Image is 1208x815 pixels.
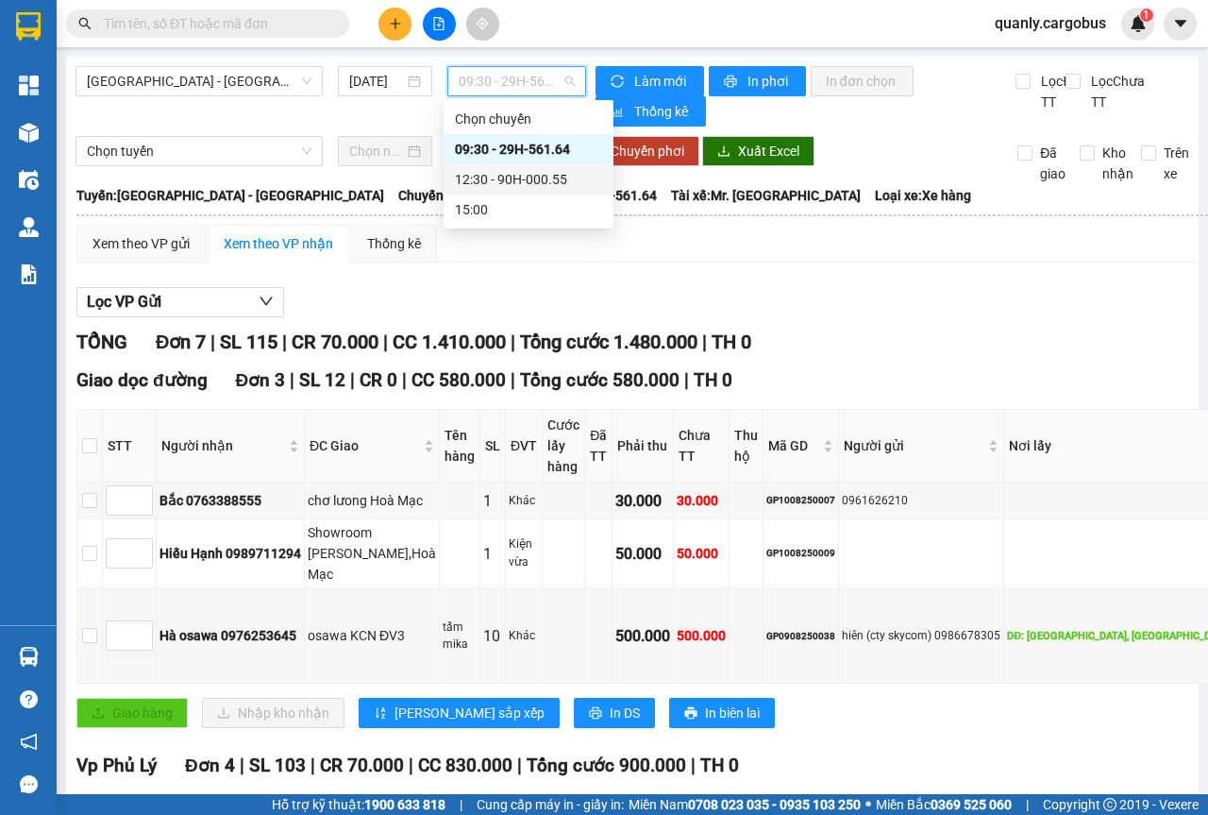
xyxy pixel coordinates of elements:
[483,542,502,566] div: 1
[980,11,1121,35] span: quanly.cargobus
[691,755,696,776] span: |
[459,67,574,95] span: 09:30 - 29H-561.64
[674,410,730,483] th: Chưa TT
[1032,143,1073,184] span: Đã giao
[350,369,355,391] span: |
[455,139,602,160] div: 09:30 - 29H-561.64
[393,331,506,353] span: CC 1.410.000
[374,706,387,722] span: sort-ascending
[16,12,41,41] img: logo-vxr
[684,706,697,722] span: printer
[272,794,445,815] span: Hỗ trợ kỹ thuật:
[259,294,274,309] span: down
[1140,8,1153,22] sup: 1
[615,624,670,648] div: 500.000
[747,71,791,92] span: In phơi
[131,501,152,515] span: Decrease Value
[705,703,760,723] span: In biên lai
[844,435,984,456] span: Người gửi
[76,331,127,353] span: TỔNG
[103,410,157,483] th: STT
[282,331,287,353] span: |
[394,703,545,723] span: [PERSON_NAME] sắp xếp
[137,542,148,553] span: up
[509,535,539,571] div: Kiện vừa
[1130,15,1147,32] img: icon-new-feature
[702,331,707,353] span: |
[509,627,539,645] div: Khác
[455,199,602,220] div: 15:00
[137,624,148,636] span: up
[131,621,152,636] span: Increase Value
[763,483,839,519] td: GP1008250007
[308,490,436,511] div: chơ lưong Hoà Mạc
[520,369,679,391] span: Tổng cước 580.000
[717,144,730,160] span: download
[131,539,152,553] span: Increase Value
[477,794,624,815] span: Cung cấp máy in - giấy in:
[360,369,397,391] span: CR 0
[359,698,560,728] button: sort-ascending[PERSON_NAME] sắp xếp
[1033,71,1082,112] span: Lọc Đã TT
[402,369,407,391] span: |
[509,492,539,510] div: Khác
[131,553,152,568] span: Decrease Value
[224,233,333,254] div: Xem theo VP nhận
[156,331,206,353] span: Đơn 7
[596,136,699,166] button: Chuyển phơi
[615,542,670,566] div: 50.000
[811,66,914,96] button: In đơn chọn
[724,75,740,90] span: printer
[596,96,706,127] button: bar-chartThống kê
[161,435,285,456] span: Người nhận
[19,170,39,190] img: warehouse-icon
[476,17,489,30] span: aim
[423,8,456,41] button: file-add
[20,690,38,708] span: question-circle
[220,331,277,353] span: SL 115
[517,755,522,776] span: |
[367,233,421,254] div: Thống kê
[1172,15,1189,32] span: caret-down
[349,71,404,92] input: 11/08/2025
[596,66,704,96] button: syncLàm mới
[137,555,148,567] span: down
[78,17,92,30] span: search
[137,502,148,514] span: down
[669,698,775,728] button: printerIn biên lai
[1143,8,1149,22] span: 1
[466,8,499,41] button: aim
[76,188,384,203] b: Tuyến: [GEOGRAPHIC_DATA] - [GEOGRAPHIC_DATA]
[931,797,1012,812] strong: 0369 525 060
[310,435,420,456] span: ĐC Giao
[709,66,806,96] button: printerIn phơi
[87,67,311,95] span: Hà Nội - Phủ Lý
[684,369,689,391] span: |
[629,794,861,815] span: Miền Nam
[506,410,543,483] th: ĐVT
[712,331,751,353] span: TH 0
[87,290,161,314] span: Lọc VP Gửi
[202,698,344,728] button: downloadNhập kho nhận
[511,331,515,353] span: |
[694,369,732,391] span: TH 0
[131,636,152,650] span: Decrease Value
[159,543,301,564] div: Hiếu Hạnh 0989711294
[159,625,301,646] div: Hà osawa 0976253645
[299,369,345,391] span: SL 12
[432,17,445,30] span: file-add
[20,733,38,751] span: notification
[589,706,602,722] span: printer
[87,137,311,165] span: Chọn tuyến
[1156,143,1197,184] span: Trên xe
[634,101,691,122] span: Thống kê
[483,624,502,648] div: 10
[131,486,152,501] span: Increase Value
[610,703,640,723] span: In DS
[19,264,39,284] img: solution-icon
[320,755,404,776] span: CR 70.000
[76,287,284,317] button: Lọc VP Gửi
[292,331,378,353] span: CR 70.000
[185,755,235,776] span: Đơn 4
[19,123,39,143] img: warehouse-icon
